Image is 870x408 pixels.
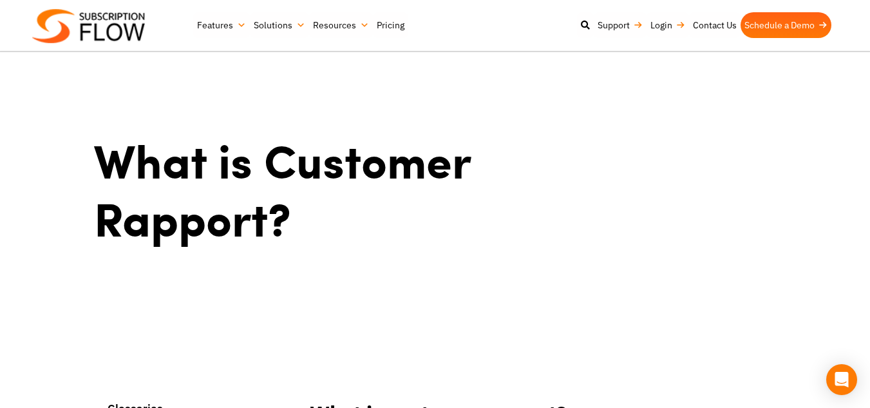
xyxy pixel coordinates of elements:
a: Resources [309,12,373,38]
a: Pricing [373,12,408,38]
a: Solutions [250,12,309,38]
a: Schedule a Demo [741,12,831,38]
div: Open Intercom Messenger [826,364,857,395]
a: Support [594,12,647,38]
img: Subscriptionflow [32,9,145,43]
a: Features [193,12,250,38]
a: Login [647,12,689,38]
a: Contact Us [689,12,741,38]
h1: What is Customer Rapport? [94,131,524,247]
